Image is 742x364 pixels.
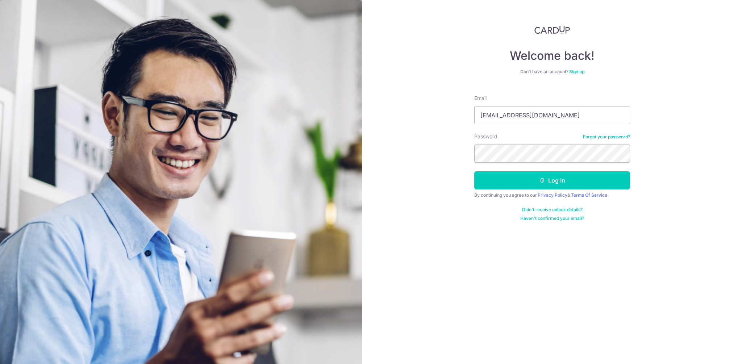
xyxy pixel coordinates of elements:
[474,133,497,140] label: Password
[538,192,567,198] a: Privacy Policy
[583,134,630,140] a: Forgot your password?
[474,106,630,124] input: Enter your Email
[571,192,607,198] a: Terms Of Service
[474,49,630,63] h4: Welcome back!
[474,192,630,198] div: By continuing you agree to our &
[474,171,630,189] button: Log in
[520,216,584,221] a: Haven't confirmed your email?
[474,95,487,102] label: Email
[534,25,570,34] img: CardUp Logo
[474,69,630,75] div: Don’t have an account?
[522,207,583,213] a: Didn't receive unlock details?
[569,69,584,74] a: Sign up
